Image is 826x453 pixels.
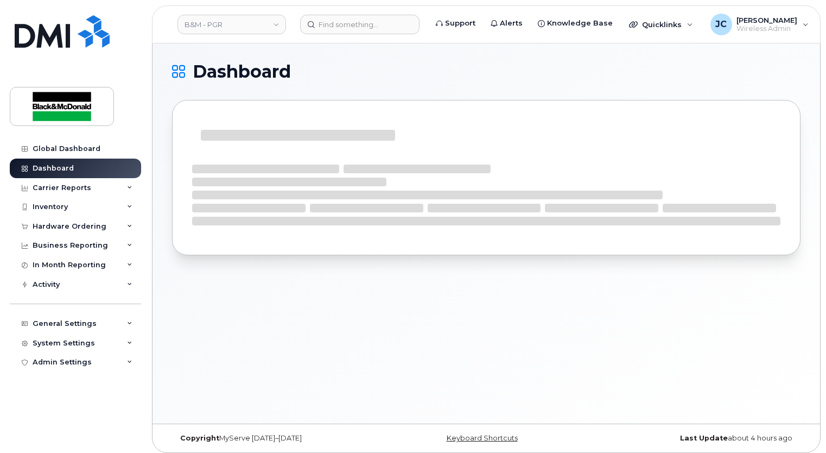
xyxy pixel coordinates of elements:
span: Dashboard [193,64,291,80]
div: about 4 hours ago [591,434,800,443]
strong: Last Update [680,434,728,442]
div: MyServe [DATE]–[DATE] [172,434,382,443]
a: Keyboard Shortcuts [447,434,518,442]
strong: Copyright [180,434,219,442]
